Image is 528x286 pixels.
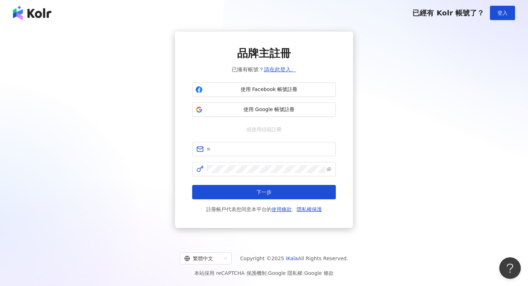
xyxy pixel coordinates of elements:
iframe: Help Scout Beacon - Open [499,257,521,279]
span: 下一步 [256,189,272,195]
button: 使用 Google 帳號註冊 [192,103,336,117]
img: logo [13,6,51,20]
div: 繁體中文 [184,253,221,264]
span: 使用 Google 帳號註冊 [205,106,333,113]
button: 下一步 [192,185,336,199]
span: 已經有 Kolr 帳號了？ [412,9,484,17]
a: Google 隱私權 [268,270,302,276]
span: | [302,270,304,276]
a: 使用條款 [272,206,292,212]
span: 已擁有帳號？ [232,65,296,74]
span: eye-invisible [326,167,332,172]
button: 登入 [490,6,515,20]
button: 使用 Facebook 帳號註冊 [192,82,336,97]
span: 本站採用 reCAPTCHA 保護機制 [194,269,333,277]
span: | [267,270,268,276]
a: Google 條款 [304,270,334,276]
a: 隱私權保護 [297,206,322,212]
span: 品牌主註冊 [237,46,291,61]
a: iKala [286,256,298,261]
a: 請在此登入。 [264,66,296,73]
span: Copyright © 2025 All Rights Reserved. [240,254,348,263]
span: 使用 Facebook 帳號註冊 [205,86,333,93]
span: 或使用信箱註冊 [241,125,287,133]
span: 登入 [497,10,508,16]
span: 註冊帳戶代表您同意本平台的 、 [206,205,322,214]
